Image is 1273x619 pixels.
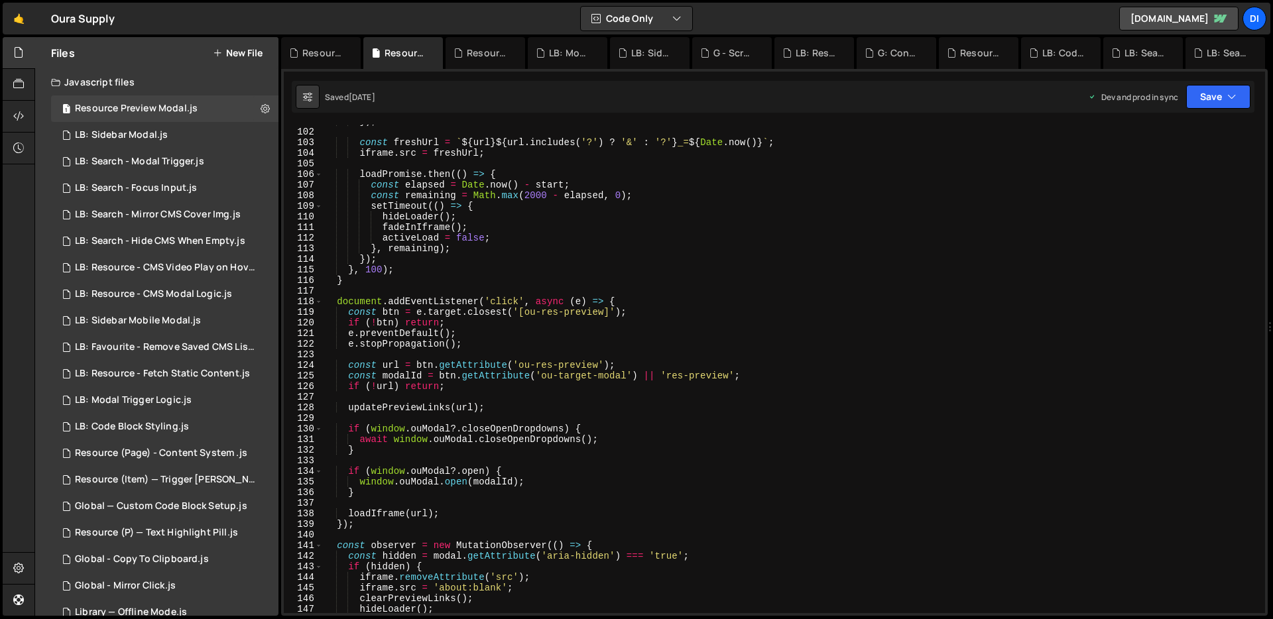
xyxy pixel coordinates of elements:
div: 105 [284,158,323,169]
div: 113 [284,243,323,254]
div: LB: Resource - CMS Video Play on Hover.js [796,46,838,60]
button: Save [1186,85,1250,109]
a: 🤙 [3,3,35,34]
div: 118 [284,296,323,307]
div: LB: Sidebar Mobile Modal.js [75,315,201,327]
div: LB: Modal Trigger Logic.js [549,46,591,60]
div: 14937/47868.js [51,95,278,122]
div: 137 [284,498,323,508]
div: 142 [284,551,323,561]
div: [DATE] [349,91,375,103]
div: 120 [284,317,323,328]
div: Resource Preview Modal.js [75,103,198,115]
div: 144 [284,572,323,583]
div: 121 [284,328,323,339]
div: 14937/44851.js [51,228,278,254]
div: Saved [325,91,375,103]
div: 116 [284,275,323,286]
div: 128 [284,402,323,413]
div: 103 [284,137,323,148]
div: Global - Copy To Clipboard.js [75,553,209,565]
div: 14937/44582.js [51,546,278,573]
div: 124 [284,360,323,370]
div: LB: Sidebar Mobile Modal.js [631,46,674,60]
div: LB: Search - Mirror CMS Cover Img.js [75,209,241,221]
div: LB: Resource - Fetch Static Content.js [75,368,250,380]
div: Global — Custom Code Block Setup.js [75,500,247,512]
div: 131 [284,434,323,445]
div: 134 [284,466,323,477]
div: 14937/38913.js [51,148,278,175]
div: 136 [284,487,323,498]
div: 139 [284,519,323,530]
div: 110 [284,211,323,222]
div: LB: Resource - CMS Video Play on Hover.js [75,262,258,274]
div: 14937/44471.js [51,573,278,599]
div: 126 [284,381,323,392]
div: Resource (Item) — Trigger [PERSON_NAME] on Save.js [75,474,258,486]
div: 133 [284,455,323,466]
div: 143 [284,561,323,572]
div: 138 [284,508,323,519]
div: 14937/38901.js [51,254,283,281]
div: Global - Mirror Click.js [75,580,176,592]
div: 14937/45864.js [51,361,278,387]
div: 146 [284,593,323,604]
div: 14937/46038.js [51,414,278,440]
button: New File [213,48,263,58]
div: LB: Modal Trigger Logic.js [75,394,192,406]
div: 123 [284,349,323,360]
div: G: Conditional Element Visibility.js [878,46,920,60]
div: 122 [284,339,323,349]
h2: Files [51,46,75,60]
div: 109 [284,201,323,211]
div: 14937/45672.js [51,334,283,361]
div: 102 [284,127,323,137]
div: 14937/38911.js [51,201,278,228]
div: Resource (P) — Text Highlight Pill.js [75,527,238,539]
div: 145 [284,583,323,593]
div: LB: Search - Modal Trigger.js [75,156,204,168]
div: 140 [284,530,323,540]
div: 135 [284,477,323,487]
div: 115 [284,264,323,275]
div: 111 [284,222,323,233]
div: LB: Sidebar Modal.js [75,129,168,141]
div: LB: Search - Focus Input.js [75,182,197,194]
div: LB: Search - Hide CMS When Empty.js [75,235,245,247]
span: 1 [62,105,70,115]
div: LB: Search - Modal Trigger.js [1207,46,1249,60]
button: Code Only [581,7,692,30]
div: LB: Code Block Styling.js [75,421,189,433]
div: 14937/44593.js [51,308,278,334]
div: 14937/45456.js [51,175,278,201]
div: Resource (Item) — Load Dynamic Modal (AJAX).css [467,46,509,60]
div: 14937/45352.js [51,122,278,148]
div: 106 [284,169,323,180]
div: 107 [284,180,323,190]
a: Di [1243,7,1266,30]
div: 114 [284,254,323,264]
div: Javascript files [35,69,278,95]
div: LB: Resource - CMS Modal Logic.js [51,281,278,308]
div: Oura Supply [51,11,115,27]
div: Resource (Item) — Clear Filter Buttons.js [302,46,345,60]
div: 14937/45544.js [51,387,278,414]
div: 129 [284,413,323,423]
div: 117 [284,286,323,296]
div: 125 [284,370,323,381]
div: Resource (Page) - Content System .js [960,46,1002,60]
div: Resource Preview Modal.js [385,46,427,60]
div: LB: Resource - CMS Modal Logic.js [75,288,232,300]
div: 104 [284,148,323,158]
div: Dev and prod in sync [1088,91,1178,103]
div: 141 [284,540,323,551]
div: 147 [284,604,323,614]
div: LB: Favourite - Remove Saved CMS List.js [75,341,258,353]
div: 127 [284,392,323,402]
div: LB: Code Block Styling.js [1042,46,1085,60]
div: 112 [284,233,323,243]
div: 14937/46006.js [51,440,278,467]
div: 130 [284,423,323,434]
